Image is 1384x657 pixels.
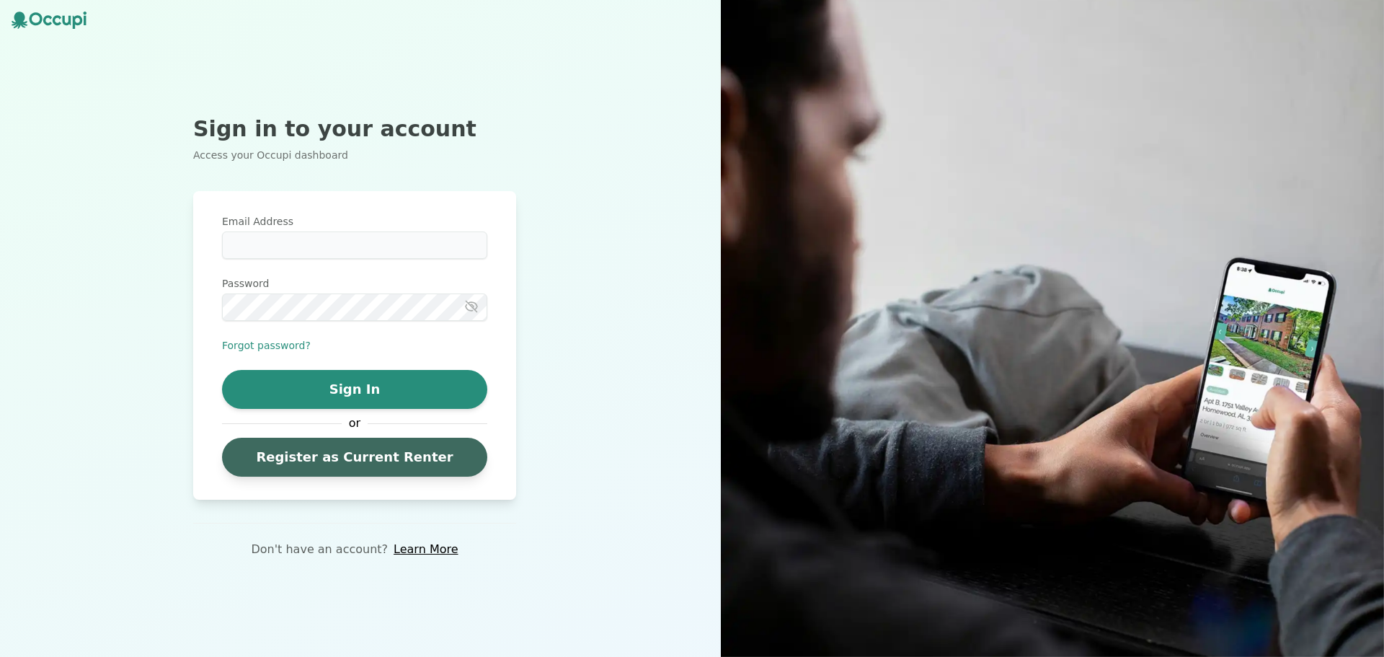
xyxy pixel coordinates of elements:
button: Forgot password? [222,338,311,353]
a: Register as Current Renter [222,438,487,477]
h2: Sign in to your account [193,116,516,142]
p: Don't have an account? [251,541,388,558]
a: Learn More [394,541,458,558]
p: Access your Occupi dashboard [193,148,516,162]
label: Password [222,276,487,291]
span: or [342,415,368,432]
label: Email Address [222,214,487,229]
button: Sign In [222,370,487,409]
